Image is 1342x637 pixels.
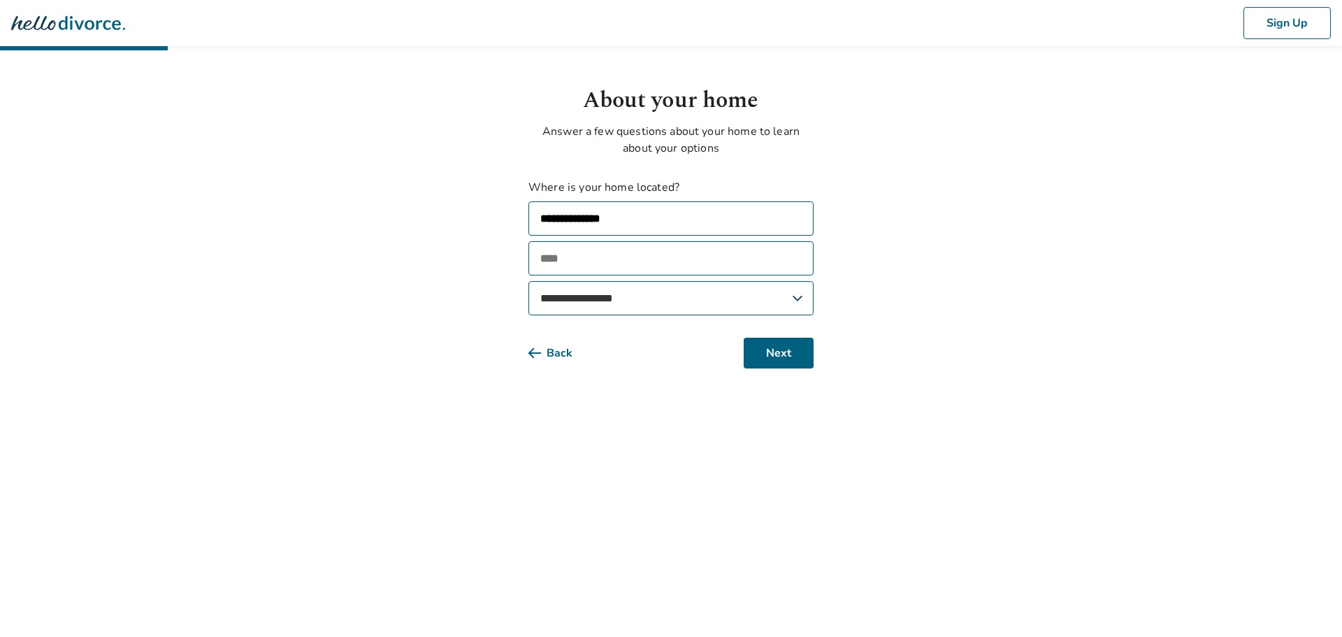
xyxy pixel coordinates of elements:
label: Where is your home located? [528,179,814,196]
p: Answer a few questions about your home to learn about your options [528,123,814,157]
h1: About your home [528,84,814,117]
button: Next [744,338,814,368]
button: Back [528,338,595,368]
button: Sign Up [1243,7,1331,39]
